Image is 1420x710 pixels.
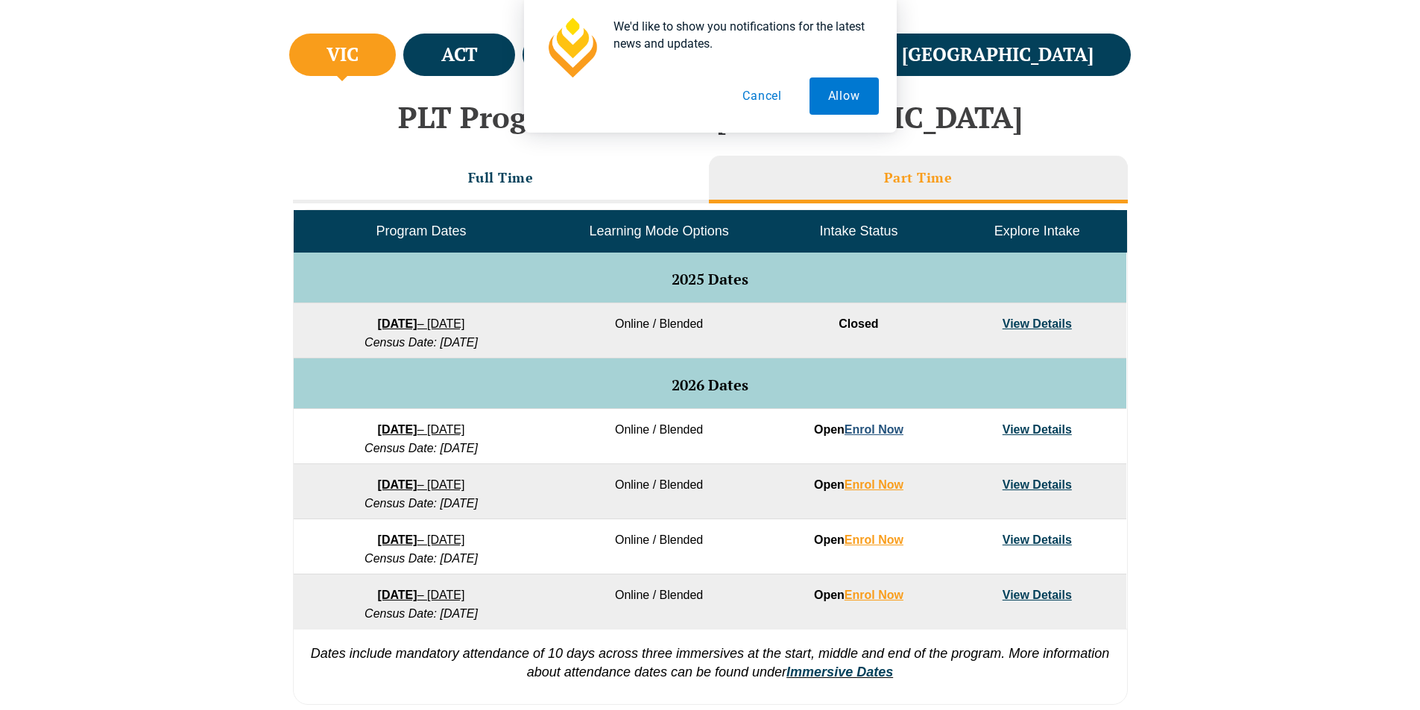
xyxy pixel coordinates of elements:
div: We'd like to show you notifications for the latest news and updates. [602,18,879,52]
em: Census Date: [DATE] [365,607,478,620]
h2: PLT Program Dates in [GEOGRAPHIC_DATA] [285,101,1135,133]
a: Enrol Now [845,533,903,546]
strong: Open [814,589,903,601]
button: Allow [810,77,879,115]
a: View Details [1003,423,1072,436]
a: Enrol Now [845,589,903,601]
a: Enrol Now [845,478,903,491]
a: [DATE]– [DATE] [378,533,465,546]
a: [DATE]– [DATE] [378,478,465,491]
strong: [DATE] [378,533,417,546]
em: Dates include mandatory attendance of 10 days across three immersives at the start, middle and en... [311,646,1110,679]
a: View Details [1003,478,1072,491]
a: Enrol Now [845,423,903,436]
span: Program Dates [376,224,466,238]
span: Learning Mode Options [590,224,729,238]
a: View Details [1003,533,1072,546]
a: View Details [1003,589,1072,601]
em: Census Date: [DATE] [365,336,478,349]
h3: Part Time [884,169,953,186]
a: [DATE]– [DATE] [378,589,465,601]
strong: Open [814,478,903,491]
span: Closed [839,317,878,330]
em: Census Date: [DATE] [365,497,478,510]
span: 2026 Dates [672,375,748,395]
em: Census Date: [DATE] [365,442,478,454]
strong: Open [814,423,903,436]
td: Online / Blended [549,574,769,630]
td: Online / Blended [549,303,769,358]
a: Immersive Dates [786,665,893,679]
em: Census Date: [DATE] [365,552,478,565]
strong: [DATE] [378,423,417,436]
strong: [DATE] [378,478,417,491]
img: notification icon [542,18,602,77]
span: Intake Status [819,224,897,238]
td: Online / Blended [549,464,769,519]
td: Online / Blended [549,409,769,464]
button: Cancel [724,77,801,115]
span: Explore Intake [994,224,1080,238]
a: [DATE]– [DATE] [378,317,465,330]
span: 2025 Dates [672,269,748,289]
strong: [DATE] [378,317,417,330]
strong: [DATE] [378,589,417,601]
a: [DATE]– [DATE] [378,423,465,436]
a: View Details [1003,317,1072,330]
strong: Open [814,533,903,546]
h3: Full Time [468,169,534,186]
td: Online / Blended [549,519,769,574]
